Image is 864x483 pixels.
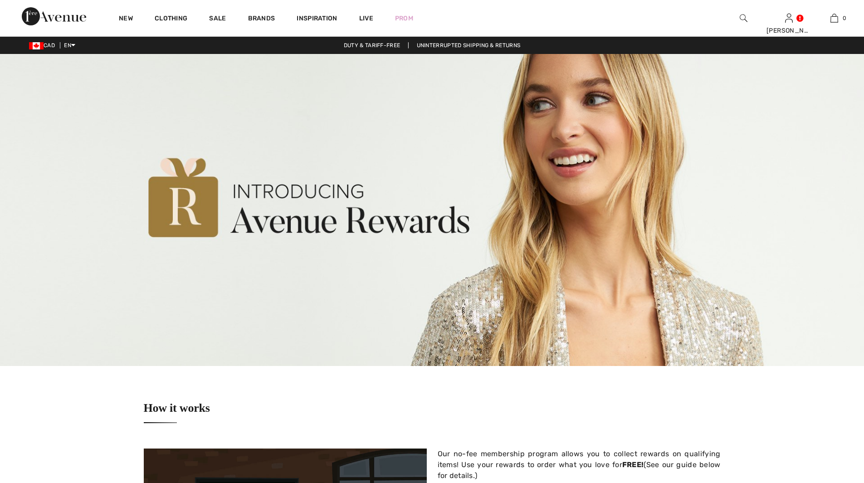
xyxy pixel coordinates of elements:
a: Prom [395,14,413,23]
a: Clothing [155,15,187,24]
a: Live [359,14,373,23]
img: search the website [740,13,747,24]
img: My Info [785,13,793,24]
span: 0 [843,14,846,22]
div: [PERSON_NAME] [766,26,811,35]
span: EN [64,42,75,49]
a: New [119,15,133,24]
img: Canadian Dollar [29,42,44,49]
span: Inspiration [297,15,337,24]
img: 1ère Avenue [22,7,86,25]
a: 0 [812,13,856,24]
strong: FREE! [622,460,644,469]
img: My Bag [830,13,838,24]
a: Sign In [785,14,793,22]
span: CAD [29,42,59,49]
a: Sale [209,15,226,24]
div: Our no-fee membership program allows you to collect rewards on qualifying items! Use your rewards... [438,449,721,481]
a: Brands [248,15,275,24]
h1: How it works [144,402,210,424]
